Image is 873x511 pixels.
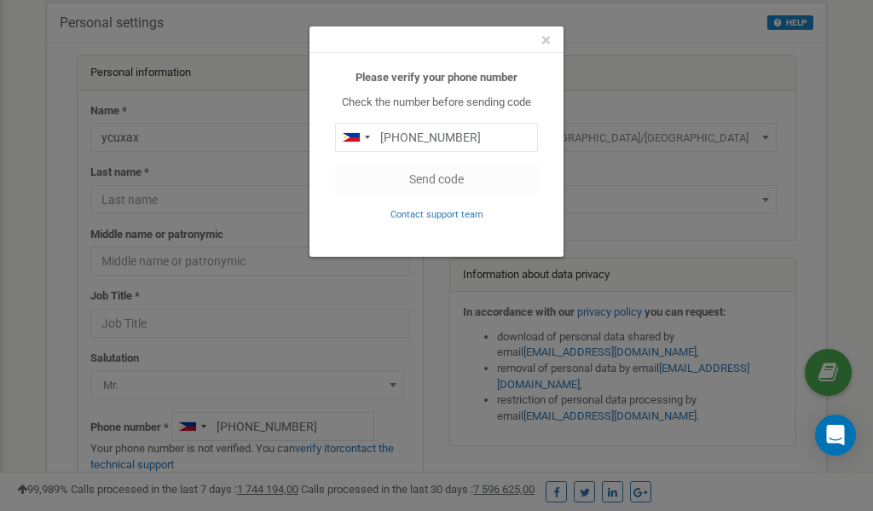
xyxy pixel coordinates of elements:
[356,71,517,84] b: Please verify your phone number
[541,32,551,49] button: Close
[335,165,538,194] button: Send code
[541,30,551,50] span: ×
[335,95,538,111] p: Check the number before sending code
[336,124,375,151] div: Telephone country code
[335,123,538,152] input: 0905 123 4567
[815,415,856,456] div: Open Intercom Messenger
[390,207,483,220] a: Contact support team
[390,209,483,220] small: Contact support team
